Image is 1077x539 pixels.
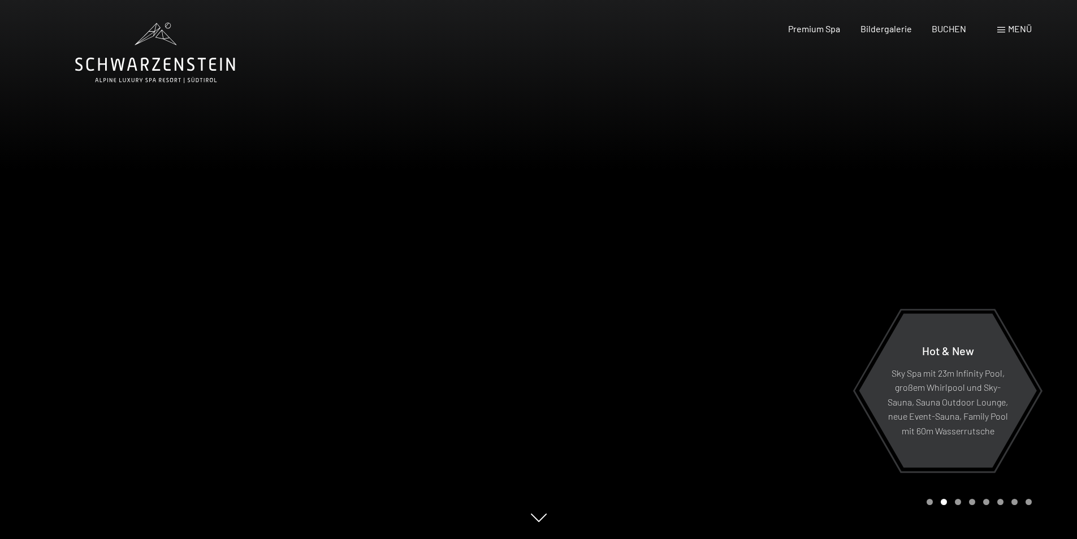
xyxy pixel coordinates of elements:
div: Carousel Page 1 [927,499,933,505]
div: Carousel Page 5 [983,499,989,505]
div: Carousel Page 3 [955,499,961,505]
div: Carousel Page 8 [1026,499,1032,505]
div: Carousel Page 6 [997,499,1004,505]
span: Hot & New [922,343,974,357]
div: Carousel Page 7 [1011,499,1018,505]
a: BUCHEN [932,23,966,34]
div: Carousel Page 2 (Current Slide) [941,499,947,505]
a: Premium Spa [788,23,840,34]
p: Sky Spa mit 23m Infinity Pool, großem Whirlpool und Sky-Sauna, Sauna Outdoor Lounge, neue Event-S... [886,365,1009,438]
a: Bildergalerie [860,23,912,34]
span: Menü [1008,23,1032,34]
a: Hot & New Sky Spa mit 23m Infinity Pool, großem Whirlpool und Sky-Sauna, Sauna Outdoor Lounge, ne... [858,313,1037,468]
div: Carousel Page 4 [969,499,975,505]
div: Carousel Pagination [923,499,1032,505]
